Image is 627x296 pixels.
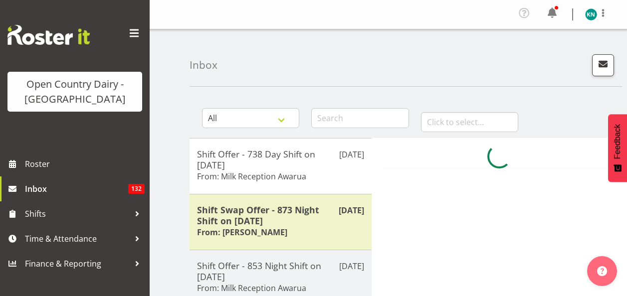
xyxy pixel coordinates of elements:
[7,25,90,45] img: Rosterit website logo
[17,77,132,107] div: Open Country Dairy - [GEOGRAPHIC_DATA]
[25,206,130,221] span: Shifts
[25,181,128,196] span: Inbox
[128,184,145,194] span: 132
[339,260,364,272] p: [DATE]
[197,260,364,282] h5: Shift Offer - 853 Night Shift on [DATE]
[597,266,607,276] img: help-xxl-2.png
[25,231,130,246] span: Time & Attendance
[311,108,409,128] input: Search
[197,227,287,237] h6: From: [PERSON_NAME]
[339,204,364,216] p: [DATE]
[613,124,622,159] span: Feedback
[197,148,364,170] h5: Shift Offer - 738 Day Shift on [DATE]
[25,256,130,271] span: Finance & Reporting
[197,283,306,293] h6: From: Milk Reception Awarua
[197,204,364,226] h5: Shift Swap Offer - 873 Night Shift on [DATE]
[421,112,518,132] input: Click to select...
[608,114,627,182] button: Feedback - Show survey
[190,59,217,71] h4: Inbox
[585,8,597,20] img: karl-nicole9851.jpg
[339,148,364,160] p: [DATE]
[197,171,306,181] h6: From: Milk Reception Awarua
[25,156,145,171] span: Roster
